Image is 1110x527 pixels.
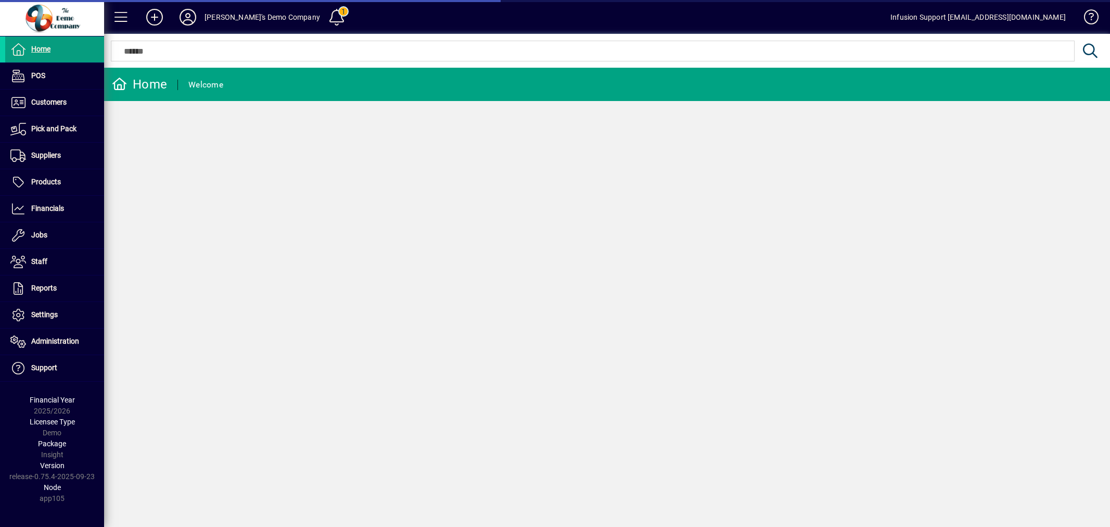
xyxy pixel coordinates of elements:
a: Staff [5,249,104,275]
div: Infusion Support [EMAIL_ADDRESS][DOMAIN_NAME] [890,9,1066,26]
a: Knowledge Base [1076,2,1097,36]
span: Settings [31,310,58,319]
span: Home [31,45,50,53]
span: POS [31,71,45,80]
a: Customers [5,90,104,116]
span: Customers [31,98,67,106]
span: Suppliers [31,151,61,159]
button: Profile [171,8,205,27]
span: Reports [31,284,57,292]
span: Node [44,483,61,492]
span: Pick and Pack [31,124,76,133]
div: Home [112,76,167,93]
span: Package [38,440,66,448]
a: Pick and Pack [5,116,104,142]
a: Jobs [5,222,104,248]
span: Jobs [31,231,47,239]
div: [PERSON_NAME]'s Demo Company [205,9,320,26]
a: Financials [5,196,104,222]
span: Financial Year [30,396,75,404]
span: Support [31,363,57,372]
a: Administration [5,329,104,355]
span: Financials [31,204,64,212]
a: Settings [5,302,104,328]
a: Support [5,355,104,381]
div: Welcome [188,77,223,93]
span: Licensee Type [30,418,75,426]
button: Add [138,8,171,27]
span: Products [31,178,61,186]
a: POS [5,63,104,89]
span: Staff [31,257,47,266]
a: Products [5,169,104,195]
a: Reports [5,275,104,302]
a: Suppliers [5,143,104,169]
span: Version [40,461,65,470]
span: Administration [31,337,79,345]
